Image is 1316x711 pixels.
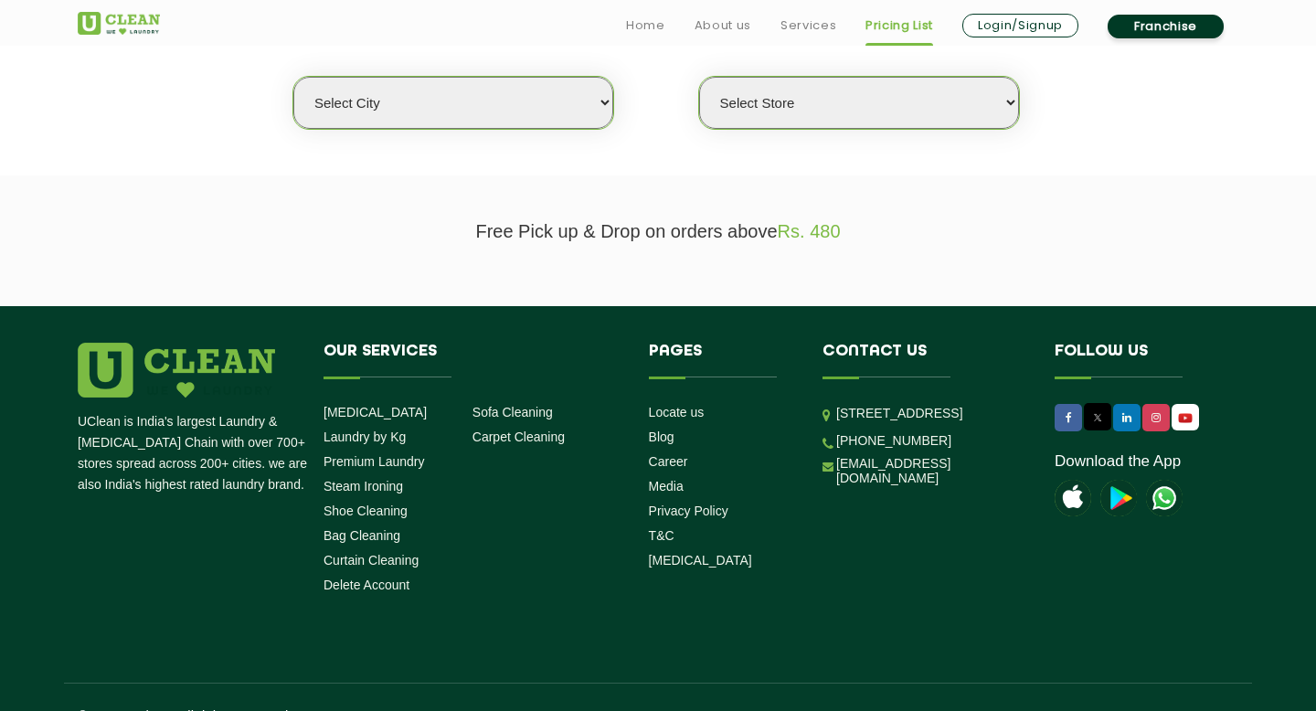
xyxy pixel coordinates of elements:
[1055,452,1181,471] a: Download the App
[778,221,841,241] span: Rs. 480
[649,528,674,543] a: T&C
[472,405,553,419] a: Sofa Cleaning
[649,479,684,493] a: Media
[626,15,665,37] a: Home
[324,504,408,518] a: Shoe Cleaning
[324,454,425,469] a: Premium Laundry
[649,553,752,568] a: [MEDICAL_DATA]
[836,433,951,448] a: [PHONE_NUMBER]
[324,479,403,493] a: Steam Ironing
[836,403,1027,424] p: [STREET_ADDRESS]
[78,411,310,495] p: UClean is India's largest Laundry & [MEDICAL_DATA] Chain with over 700+ stores spread across 200+...
[649,454,688,469] a: Career
[324,578,409,592] a: Delete Account
[78,12,160,35] img: UClean Laundry and Dry Cleaning
[780,15,836,37] a: Services
[649,405,705,419] a: Locate us
[695,15,751,37] a: About us
[836,456,1027,485] a: [EMAIL_ADDRESS][DOMAIN_NAME]
[1173,409,1197,428] img: UClean Laundry and Dry Cleaning
[865,15,933,37] a: Pricing List
[822,343,1027,377] h4: Contact us
[324,430,406,444] a: Laundry by Kg
[649,504,728,518] a: Privacy Policy
[1055,480,1091,516] img: apple-icon.png
[649,343,796,377] h4: Pages
[78,343,275,398] img: logo.png
[1108,15,1224,38] a: Franchise
[1100,480,1137,516] img: playstoreicon.png
[472,430,565,444] a: Carpet Cleaning
[1055,343,1215,377] h4: Follow us
[324,528,400,543] a: Bag Cleaning
[324,553,419,568] a: Curtain Cleaning
[78,221,1238,242] p: Free Pick up & Drop on orders above
[962,14,1078,37] a: Login/Signup
[324,405,427,419] a: [MEDICAL_DATA]
[649,430,674,444] a: Blog
[1146,480,1183,516] img: UClean Laundry and Dry Cleaning
[324,343,621,377] h4: Our Services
